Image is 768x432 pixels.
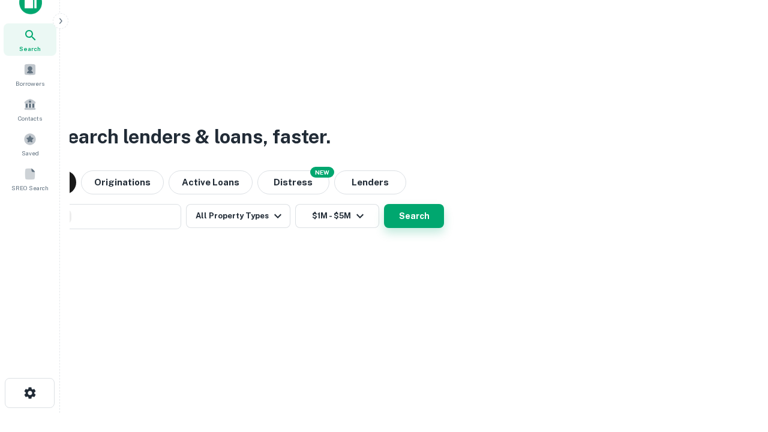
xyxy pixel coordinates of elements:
h3: Search lenders & loans, faster. [55,122,331,151]
div: NEW [310,167,334,178]
button: Lenders [334,170,406,194]
button: Search distressed loans with lien and other non-mortgage details. [257,170,329,194]
button: Originations [81,170,164,194]
span: Contacts [18,113,42,123]
button: All Property Types [186,204,290,228]
a: Contacts [4,93,56,125]
button: Active Loans [169,170,253,194]
a: Saved [4,128,56,160]
button: $1M - $5M [295,204,379,228]
a: SREO Search [4,163,56,195]
span: Saved [22,148,39,158]
span: Search [19,44,41,53]
button: Search [384,204,444,228]
span: Borrowers [16,79,44,88]
span: SREO Search [11,183,49,193]
a: Search [4,23,56,56]
iframe: Chat Widget [708,336,768,394]
a: Borrowers [4,58,56,91]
